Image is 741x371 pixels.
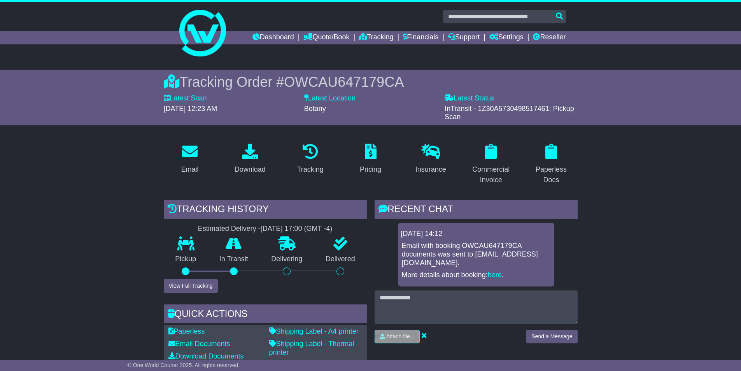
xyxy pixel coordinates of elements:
[208,255,260,264] p: In Transit
[465,141,517,188] a: Commercial Invoice
[168,340,230,348] a: Email Documents
[304,94,356,103] label: Latest Location
[252,31,294,44] a: Dashboard
[359,31,393,44] a: Tracking
[533,31,566,44] a: Reseller
[164,279,218,293] button: View Full Tracking
[269,327,359,335] a: Shipping Label - A4 printer
[284,74,404,90] span: OWCAU647179CA
[164,74,578,90] div: Tracking Order #
[375,200,578,221] div: RECENT CHAT
[355,141,386,178] a: Pricing
[314,255,367,264] p: Delivered
[164,304,367,325] div: Quick Actions
[292,141,328,178] a: Tracking
[448,31,480,44] a: Support
[402,271,550,280] p: More details about booking: .
[401,230,551,238] div: [DATE] 14:12
[526,330,577,343] button: Send a Message
[470,164,512,185] div: Commercial Invoice
[229,141,271,178] a: Download
[260,255,314,264] p: Delivering
[181,164,198,175] div: Email
[402,242,550,267] p: Email with booking OWCAU647179CA documents was sent to [EMAIL_ADDRESS][DOMAIN_NAME].
[303,31,349,44] a: Quote/Book
[525,141,578,188] a: Paperless Docs
[168,327,205,335] a: Paperless
[164,200,367,221] div: Tracking history
[297,164,323,175] div: Tracking
[304,105,326,113] span: Botany
[128,362,240,368] span: © One World Courier 2025. All rights reserved.
[489,31,524,44] a: Settings
[235,164,266,175] div: Download
[488,271,502,279] a: here
[269,340,354,356] a: Shipping Label - Thermal printer
[415,164,446,175] div: Insurance
[360,164,381,175] div: Pricing
[261,225,332,233] div: [DATE] 17:00 (GMT -4)
[410,141,451,178] a: Insurance
[176,141,203,178] a: Email
[168,352,244,360] a: Download Documents
[164,225,367,233] div: Estimated Delivery -
[445,105,574,121] span: InTransit - 1Z30A5730498517461: Pickup Scan
[403,31,438,44] a: Financials
[164,94,207,103] label: Latest Scan
[530,164,573,185] div: Paperless Docs
[164,105,217,113] span: [DATE] 12:23 AM
[164,255,208,264] p: Pickup
[445,94,494,103] label: Latest Status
